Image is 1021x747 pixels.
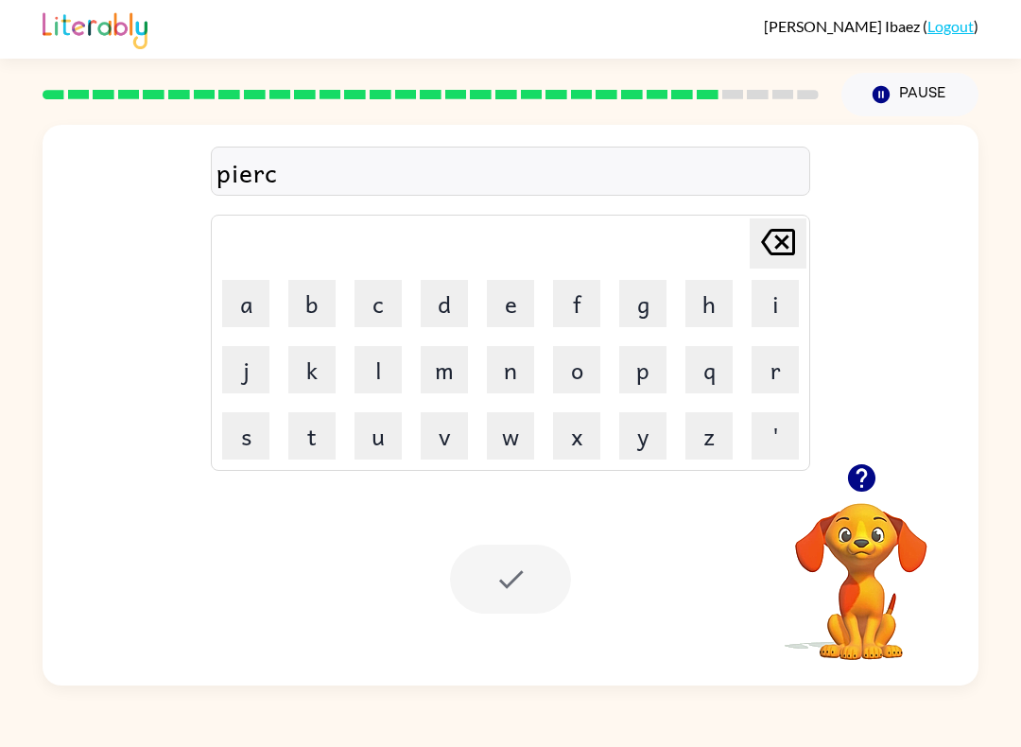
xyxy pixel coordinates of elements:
button: Pause [841,73,978,116]
button: v [421,412,468,460]
button: s [222,412,269,460]
button: r [752,346,799,393]
div: pierc [216,152,805,192]
div: ( ) [764,17,978,35]
button: w [487,412,534,460]
button: i [752,280,799,327]
button: a [222,280,269,327]
button: p [619,346,666,393]
button: o [553,346,600,393]
button: n [487,346,534,393]
button: l [355,346,402,393]
video: Your browser must support playing .mp4 files to use Literably. Please try using another browser. [767,474,956,663]
button: e [487,280,534,327]
button: k [288,346,336,393]
button: b [288,280,336,327]
button: q [685,346,733,393]
button: d [421,280,468,327]
button: z [685,412,733,460]
button: j [222,346,269,393]
a: Logout [927,17,974,35]
button: ' [752,412,799,460]
button: f [553,280,600,327]
button: x [553,412,600,460]
button: m [421,346,468,393]
button: c [355,280,402,327]
span: [PERSON_NAME] Ibaez [764,17,923,35]
button: g [619,280,666,327]
button: t [288,412,336,460]
button: u [355,412,402,460]
img: Literably [43,8,147,49]
button: h [685,280,733,327]
button: y [619,412,666,460]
